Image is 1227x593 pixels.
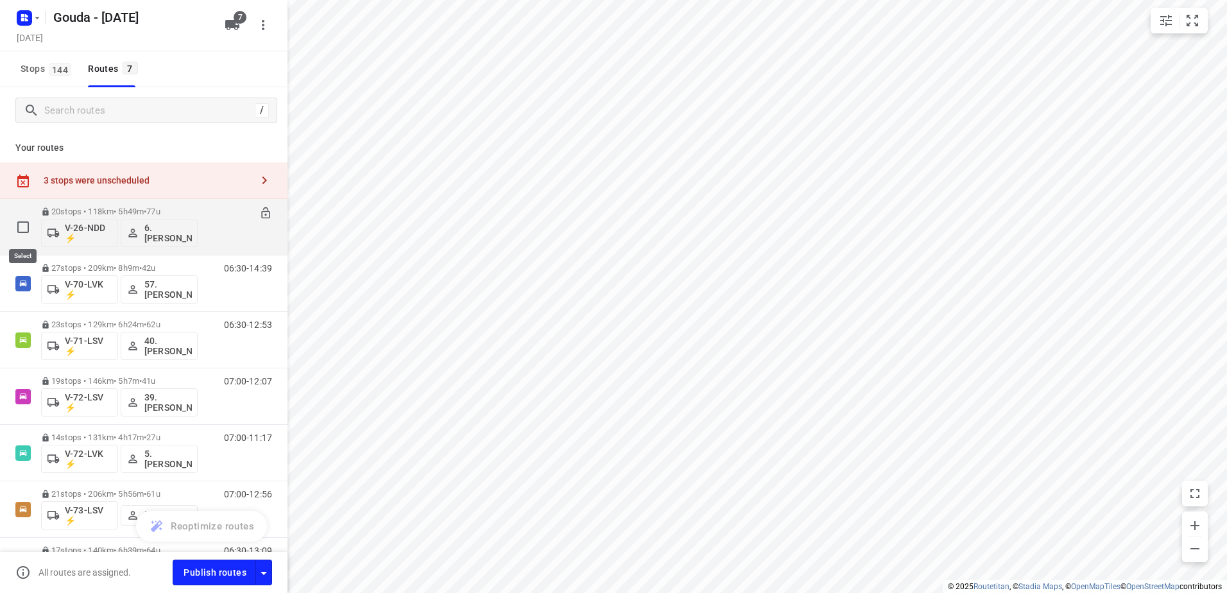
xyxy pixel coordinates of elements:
span: • [139,376,142,386]
p: V-26-NDD ⚡ [65,223,112,243]
h5: Rename [48,7,214,28]
p: 5. [PERSON_NAME] [144,449,192,469]
li: © 2025 , © , © © contributors [948,582,1222,591]
p: 07:00-12:56 [224,489,272,499]
span: 42u [142,263,155,273]
p: 23 stops • 129km • 6h24m [41,320,198,329]
p: 06:30-12:53 [224,320,272,330]
p: 6. [PERSON_NAME] [144,223,192,243]
p: V-70-LVK ⚡ [65,279,112,300]
button: 40.[PERSON_NAME] [121,332,198,360]
div: Routes [88,61,141,77]
div: Driver app settings [256,564,271,580]
p: V-71-LSV ⚡ [65,336,112,356]
p: 39.[PERSON_NAME] [144,392,192,413]
p: [PERSON_NAME] [144,510,192,520]
p: 40.[PERSON_NAME] [144,336,192,356]
p: 17 stops • 140km • 6h39m [41,546,198,555]
span: Publish routes [184,565,246,581]
span: 7 [234,11,246,24]
button: V-70-LVK ⚡ [41,275,118,304]
button: Reoptimize routes [136,511,267,542]
button: V-73-LSV ⚡ [41,501,118,529]
span: 41u [142,376,155,386]
button: 5. [PERSON_NAME] [121,445,198,473]
span: 61u [146,489,160,499]
button: V-26-NDD ⚡ [41,219,118,247]
span: 7 [123,62,138,74]
p: 57. [PERSON_NAME] [144,279,192,300]
span: • [144,207,146,216]
button: V-71-LSV ⚡ [41,332,118,360]
button: Unlock route [259,207,272,221]
p: Your routes [15,141,272,155]
span: • [144,546,146,555]
p: 27 stops • 209km • 8h9m [41,263,198,273]
button: Fit zoom [1180,8,1205,33]
button: More [250,12,276,38]
p: 06:30-14:39 [224,263,272,273]
input: Search routes [44,101,255,121]
p: 19 stops • 146km • 5h7m [41,376,198,386]
button: Publish routes [173,560,256,585]
p: All routes are assigned. [39,567,131,578]
p: 21 stops • 206km • 5h56m [41,489,198,499]
span: 64u [146,546,160,555]
p: V-72-LSV ⚡ [65,392,112,413]
button: 39.[PERSON_NAME] [121,388,198,417]
button: V-72-LSV ⚡ [41,388,118,417]
div: / [255,103,269,117]
div: small contained button group [1151,8,1208,33]
a: OpenStreetMap [1126,582,1180,591]
a: Stadia Maps [1018,582,1062,591]
span: 27u [146,433,160,442]
span: • [139,263,142,273]
a: Routetitan [974,582,1009,591]
span: Stops [21,61,75,77]
button: 7 [219,12,245,38]
button: [PERSON_NAME] [121,505,198,526]
p: 07:00-11:17 [224,433,272,443]
p: 14 stops • 131km • 4h17m [41,433,198,442]
p: 20 stops • 118km • 5h49m [41,207,198,216]
span: 144 [49,63,71,76]
a: OpenMapTiles [1071,582,1120,591]
span: 62u [146,320,160,329]
button: 6. [PERSON_NAME] [121,219,198,247]
button: Map settings [1153,8,1179,33]
span: • [144,489,146,499]
div: 3 stops were unscheduled [44,175,252,185]
p: 06:30-13:09 [224,546,272,556]
p: V-73-LSV ⚡ [65,505,112,526]
button: V-72-LVK ⚡ [41,445,118,473]
span: • [144,433,146,442]
span: • [144,320,146,329]
h5: Project date [12,30,48,45]
p: V-72-LVK ⚡ [65,449,112,469]
span: 77u [146,207,160,216]
button: 57. [PERSON_NAME] [121,275,198,304]
p: 07:00-12:07 [224,376,272,386]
